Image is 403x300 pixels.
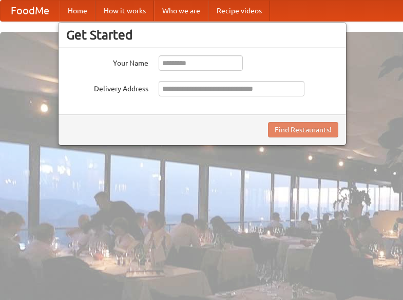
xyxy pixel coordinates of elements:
[60,1,95,21] a: Home
[66,27,338,43] h3: Get Started
[208,1,270,21] a: Recipe videos
[154,1,208,21] a: Who we are
[66,81,148,94] label: Delivery Address
[95,1,154,21] a: How it works
[1,1,60,21] a: FoodMe
[66,55,148,68] label: Your Name
[268,122,338,137] button: Find Restaurants!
